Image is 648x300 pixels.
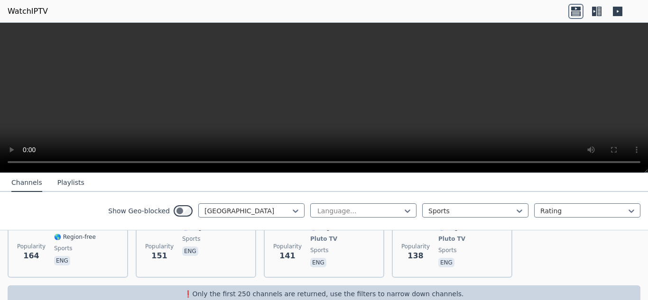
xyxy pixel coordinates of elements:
[182,235,200,243] span: sports
[145,243,174,250] span: Popularity
[273,243,302,250] span: Popularity
[8,6,48,17] a: WatchIPTV
[57,174,84,192] button: Playlists
[54,233,96,241] span: 🌎 Region-free
[11,289,637,299] p: ❗️Only the first 250 channels are returned, use the filters to narrow down channels.
[151,250,167,262] span: 151
[401,243,430,250] span: Popularity
[438,235,465,243] span: Pluto TV
[279,250,295,262] span: 141
[438,258,454,267] p: eng
[438,246,456,254] span: sports
[407,250,423,262] span: 138
[23,250,39,262] span: 164
[310,258,326,267] p: eng
[108,206,170,216] label: Show Geo-blocked
[54,245,72,252] span: sports
[54,256,70,265] p: eng
[310,246,328,254] span: sports
[17,243,46,250] span: Popularity
[310,235,337,243] span: Pluto TV
[11,174,42,192] button: Channels
[182,246,198,256] p: eng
